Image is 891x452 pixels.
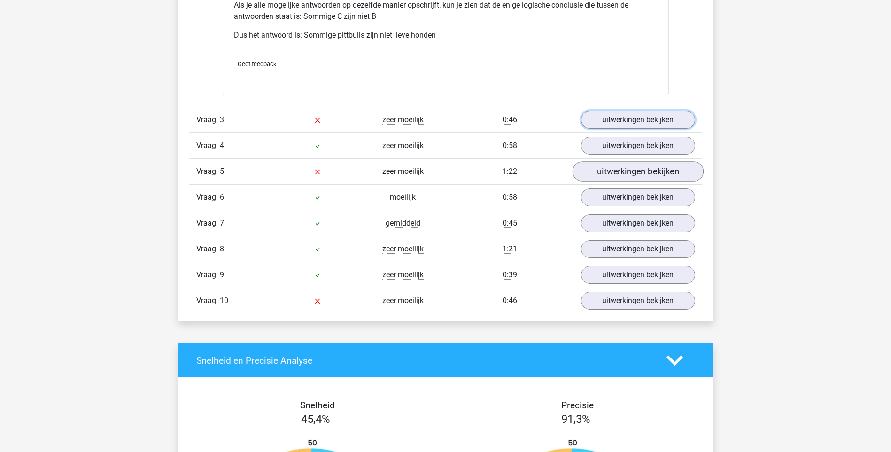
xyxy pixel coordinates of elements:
span: 45,4% [301,413,330,426]
span: 6 [220,193,224,202]
span: zeer moeilijk [382,115,424,125]
span: Vraag [196,295,220,306]
span: 0:39 [503,270,517,280]
span: zeer moeilijk [382,296,424,305]
span: 0:46 [503,296,517,305]
span: 9 [220,270,224,279]
a: uitwerkingen bekijken [581,292,695,310]
span: zeer moeilijk [382,141,424,150]
span: 0:46 [503,115,517,125]
span: Vraag [196,140,220,151]
span: Geef feedback [238,61,276,68]
span: Vraag [196,218,220,229]
span: 0:58 [503,193,517,202]
span: 5 [220,167,224,176]
a: uitwerkingen bekijken [581,111,695,129]
span: 91,3% [561,413,590,426]
span: zeer moeilijk [382,167,424,176]
span: Vraag [196,192,220,203]
a: uitwerkingen bekijken [572,161,703,182]
span: zeer moeilijk [382,270,424,280]
h4: Snelheid [196,400,439,411]
span: 8 [220,244,224,253]
span: Vraag [196,114,220,125]
span: 7 [220,218,224,227]
a: uitwerkingen bekijken [581,188,695,206]
span: Vraag [196,269,220,281]
h4: Precisie [457,400,699,411]
a: uitwerkingen bekijken [581,137,695,155]
span: gemiddeld [386,218,420,228]
span: moeilijk [390,193,416,202]
span: Vraag [196,166,220,177]
span: zeer moeilijk [382,244,424,254]
span: 1:22 [503,167,517,176]
span: 4 [220,141,224,150]
span: 3 [220,115,224,124]
span: Vraag [196,243,220,255]
span: 0:58 [503,141,517,150]
p: Dus het antwoord is: Sommige pittbulls zijn niet lieve honden [234,30,658,41]
a: uitwerkingen bekijken [581,240,695,258]
span: 10 [220,296,228,305]
span: 0:45 [503,218,517,228]
h4: Snelheid en Precisie Analyse [196,355,652,366]
a: uitwerkingen bekijken [581,214,695,232]
span: 1:21 [503,244,517,254]
a: uitwerkingen bekijken [581,266,695,284]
